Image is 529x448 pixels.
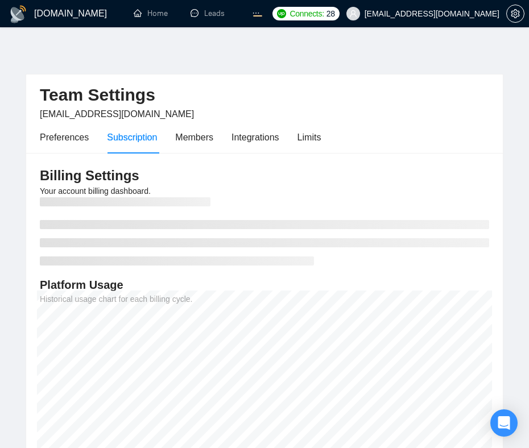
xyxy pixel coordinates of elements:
span: setting [507,9,524,18]
span: user [349,10,357,18]
h4: Platform Usage [40,277,489,293]
div: Integrations [232,130,279,144]
h2: Team Settings [40,84,489,107]
div: Preferences [40,130,89,144]
a: messageLeads [191,9,229,18]
img: upwork-logo.png [277,9,286,18]
div: Open Intercom Messenger [490,409,518,437]
a: homeHome [134,9,168,18]
span: ellipsis [252,9,260,17]
span: Your account billing dashboard. [40,186,151,196]
h3: Billing Settings [40,167,489,185]
div: Members [175,130,213,144]
span: Connects: [290,7,324,20]
span: [EMAIL_ADDRESS][DOMAIN_NAME] [40,109,194,119]
div: Subscription [107,130,157,144]
a: setting [506,9,524,18]
button: setting [506,5,524,23]
img: logo [9,5,27,23]
span: 28 [327,7,335,20]
div: Limits [297,130,321,144]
